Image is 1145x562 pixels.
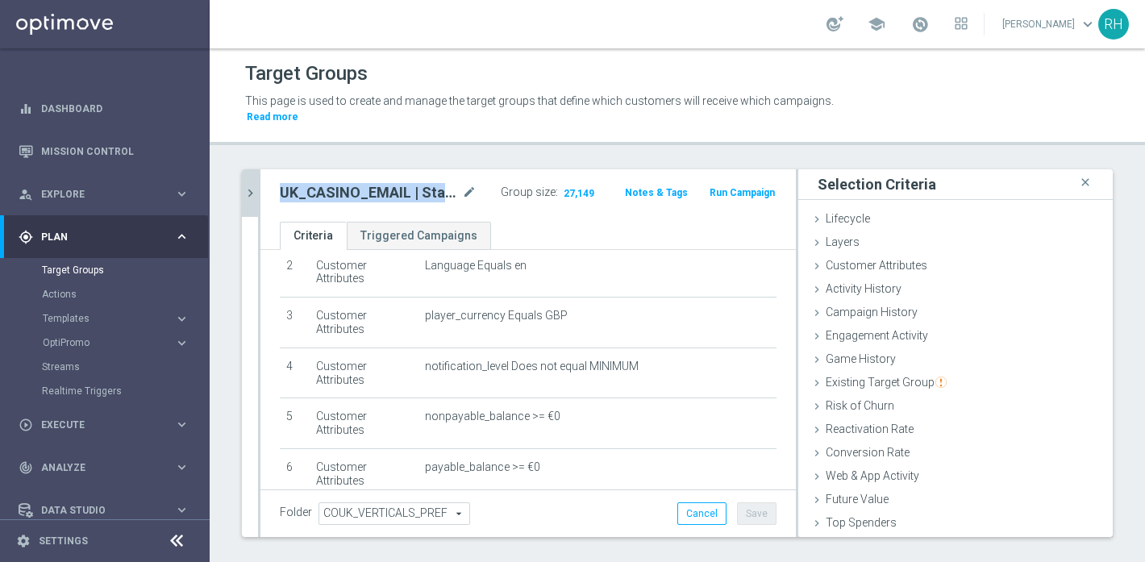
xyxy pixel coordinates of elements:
span: Plan [41,232,174,242]
button: Run Campaign [708,184,777,202]
button: Mission Control [18,145,190,158]
span: payable_balance >= €0 [425,460,540,474]
span: notification_level Does not equal MINIMUM [425,360,639,373]
span: nonpayable_balance >= €0 [425,410,560,423]
label: : [556,185,558,199]
a: Criteria [280,222,347,250]
span: Future Value [826,493,889,506]
i: gps_fixed [19,230,33,244]
span: OptiPromo [43,338,158,348]
i: play_circle_outline [19,418,33,432]
a: Settings [39,536,88,546]
div: OptiPromo [42,331,208,355]
a: [PERSON_NAME]keyboard_arrow_down [1001,12,1098,36]
div: Templates [43,314,174,323]
h3: Selection Criteria [818,175,936,194]
div: OptiPromo [43,338,174,348]
span: Conversion Rate [826,446,910,459]
i: mode_edit [462,183,477,202]
button: Notes & Tags [623,184,689,202]
td: Customer Attributes [310,398,419,449]
button: Read more [245,108,300,126]
div: Realtime Triggers [42,379,208,403]
button: Data Studio keyboard_arrow_right [18,504,190,517]
h2: UK_CASINO_EMAIL | Stake >= 10 this quarter, no stakes prev 4 days [280,183,459,202]
button: play_circle_outline Execute keyboard_arrow_right [18,418,190,431]
span: Top Spenders [826,516,897,529]
i: track_changes [19,460,33,475]
span: Web & App Activity [826,469,919,482]
td: 4 [280,348,310,398]
i: keyboard_arrow_right [174,311,189,327]
div: Templates [42,306,208,331]
td: Customer Attributes [310,247,419,298]
i: keyboard_arrow_right [174,335,189,351]
a: Actions [42,288,168,301]
a: Triggered Campaigns [347,222,491,250]
td: Customer Attributes [310,348,419,398]
span: Activity History [826,282,901,295]
button: Templates keyboard_arrow_right [42,312,190,325]
button: chevron_right [242,169,258,217]
a: Streams [42,360,168,373]
label: Group size [501,185,556,199]
a: Mission Control [41,130,189,173]
i: chevron_right [243,185,258,201]
div: Explore [19,187,174,202]
span: Language Equals en [425,259,527,273]
a: Dashboard [41,87,189,130]
button: OptiPromo keyboard_arrow_right [42,336,190,349]
div: Mission Control [19,130,189,173]
div: Streams [42,355,208,379]
td: Customer Attributes [310,298,419,348]
span: Lifecycle [826,212,870,225]
div: Data Studio [19,503,174,518]
a: Realtime Triggers [42,385,168,398]
div: gps_fixed Plan keyboard_arrow_right [18,231,190,244]
div: Execute [19,418,174,432]
span: Customer Attributes [826,259,927,272]
span: Execute [41,420,174,430]
span: keyboard_arrow_down [1079,15,1097,33]
span: Analyze [41,463,174,472]
button: equalizer Dashboard [18,102,190,115]
i: keyboard_arrow_right [174,186,189,202]
span: Game History [826,352,896,365]
div: Dashboard [19,87,189,130]
span: Data Studio [41,506,174,515]
i: keyboard_arrow_right [174,502,189,518]
span: Risk of Churn [826,399,894,412]
span: Layers [826,235,860,248]
i: keyboard_arrow_right [174,229,189,244]
a: Target Groups [42,264,168,277]
td: Customer Attributes [310,448,419,499]
span: Reactivation Rate [826,423,914,435]
button: Cancel [677,502,727,525]
span: Campaign History [826,306,918,318]
i: settings [16,534,31,548]
td: 3 [280,298,310,348]
td: 2 [280,247,310,298]
td: 5 [280,398,310,449]
i: person_search [19,187,33,202]
div: Actions [42,282,208,306]
span: This page is used to create and manage the target groups that define which customers will receive... [245,94,834,107]
button: Save [737,502,777,525]
span: Engagement Activity [826,329,928,342]
div: Analyze [19,460,174,475]
label: Folder [280,506,312,519]
span: Existing Target Group [826,376,947,389]
span: 27,149 [562,187,596,202]
i: close [1077,172,1093,194]
button: person_search Explore keyboard_arrow_right [18,188,190,201]
button: track_changes Analyze keyboard_arrow_right [18,461,190,474]
span: school [868,15,885,33]
i: keyboard_arrow_right [174,460,189,475]
i: equalizer [19,102,33,116]
div: Plan [19,230,174,244]
span: Templates [43,314,158,323]
span: player_currency Equals GBP [425,309,568,323]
